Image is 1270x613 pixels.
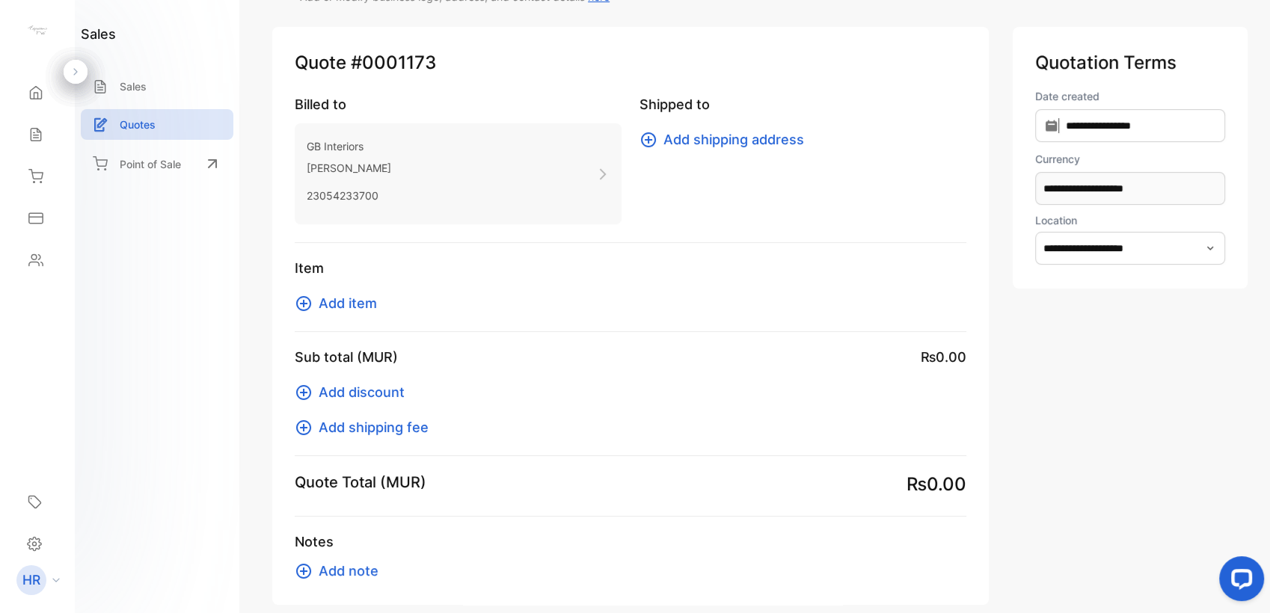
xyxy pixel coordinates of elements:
button: Add discount [295,382,414,402]
p: Quotation Terms [1035,49,1225,76]
button: Add shipping fee [295,417,438,437]
span: #0001173 [351,49,436,76]
p: 23054233700 [307,185,391,206]
img: logo [26,19,49,42]
a: Sales [81,71,233,102]
p: Quote Total (MUR) [295,471,426,493]
p: Quotes [120,117,156,132]
p: GB Interiors [307,135,391,157]
label: Date created [1035,88,1225,104]
p: Sub total (MUR) [295,347,398,367]
p: Point of Sale [120,156,181,172]
iframe: LiveChat chat widget [1207,550,1270,613]
label: Location [1035,214,1077,227]
span: ₨0.00 [907,471,966,498]
p: Notes [295,532,966,552]
a: Quotes [81,109,233,140]
span: Add note [319,561,378,581]
p: Quote [295,49,966,76]
p: Sales [120,78,147,94]
p: Billed to [295,94,622,114]
span: Add discount [319,382,405,402]
span: Add shipping fee [319,417,429,437]
span: Add item [319,293,377,313]
button: Add item [295,293,386,313]
h1: sales [81,24,116,44]
span: Add shipping address [663,129,804,150]
p: Item [295,258,966,278]
label: Currency [1035,151,1225,167]
span: ₨0.00 [921,347,966,367]
p: Shipped to [639,94,966,114]
a: Point of Sale [81,147,233,180]
p: HR [22,570,40,590]
button: Add shipping address [639,129,813,150]
button: Add note [295,561,387,581]
p: [PERSON_NAME] [307,157,391,179]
